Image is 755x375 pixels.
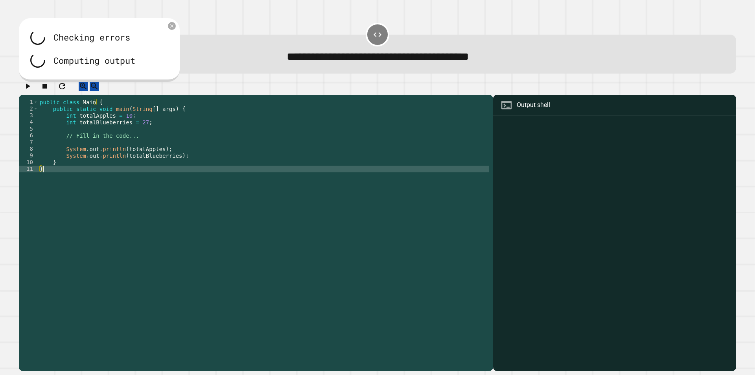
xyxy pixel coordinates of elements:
[33,99,38,105] span: Toggle code folding, rows 1 through 11
[19,105,38,112] div: 2
[19,119,38,126] div: 4
[517,100,550,110] div: Output shell
[19,166,38,172] div: 11
[33,105,38,112] span: Toggle code folding, rows 2 through 10
[19,126,38,132] div: 5
[19,146,38,152] div: 8
[19,99,38,105] div: 1
[19,132,38,139] div: 6
[53,31,130,44] div: Checking errors
[19,159,38,166] div: 10
[19,139,38,146] div: 7
[19,112,38,119] div: 3
[53,54,135,67] div: Computing output
[19,152,38,159] div: 9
